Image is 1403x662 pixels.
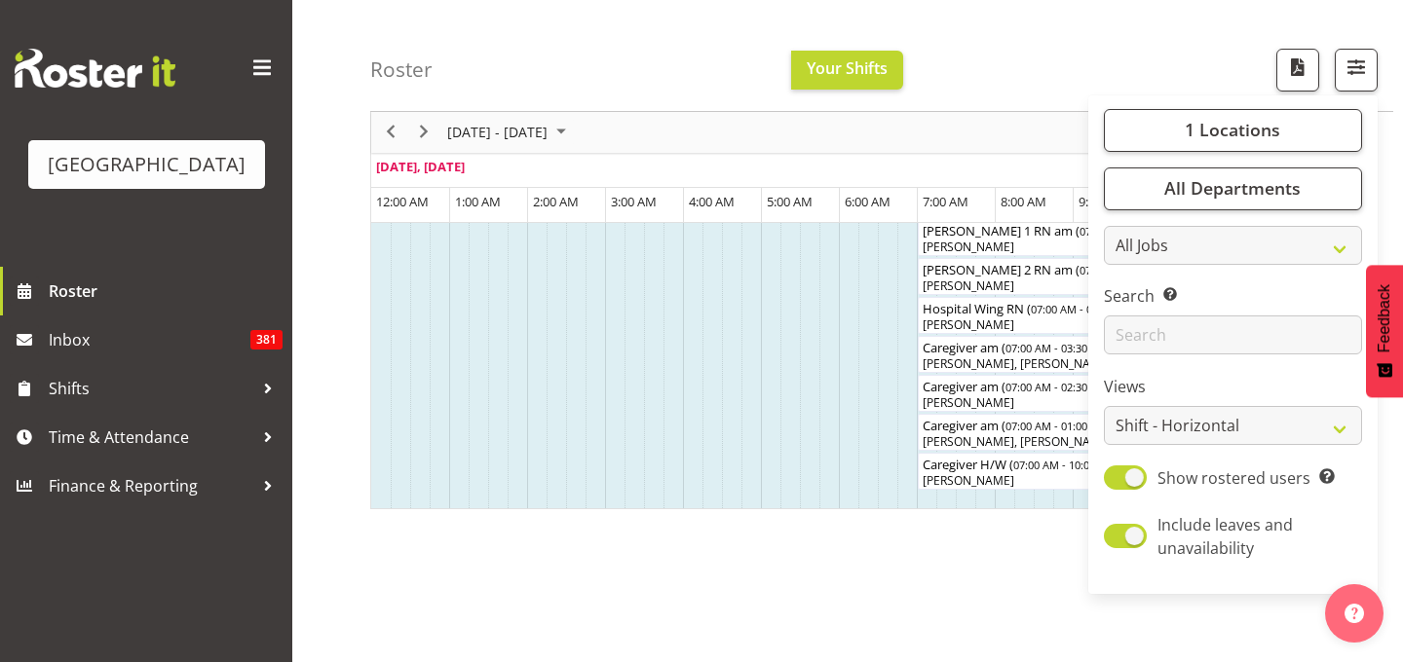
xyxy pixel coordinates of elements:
[1104,376,1362,399] label: Views
[15,49,175,88] img: Rosterit website logo
[1157,514,1293,559] span: Include leaves and unavailability
[407,112,440,153] div: next period
[1031,301,1132,316] span: 07:00 AM - 03:30 PM
[444,121,575,145] button: August 2025
[611,193,657,210] span: 3:00 AM
[1157,467,1310,489] span: Show rostered users
[1104,285,1362,309] label: Search
[370,58,433,81] h4: Roster
[1345,604,1364,623] img: help-xxl-2.png
[445,121,550,145] span: [DATE] - [DATE]
[689,193,735,210] span: 4:00 AM
[376,158,465,175] span: [DATE], [DATE]
[1104,167,1362,210] button: All Departments
[1005,418,1107,433] span: 07:00 AM - 01:00 PM
[533,193,579,210] span: 2:00 AM
[1005,379,1107,394] span: 07:00 AM - 02:30 PM
[1185,119,1280,142] span: 1 Locations
[791,51,903,90] button: Your Shifts
[1366,265,1403,397] button: Feedback - Show survey
[1335,49,1378,92] button: Filter Shifts
[411,121,437,145] button: Next
[1005,340,1107,355] span: 07:00 AM - 03:30 PM
[48,150,246,179] div: [GEOGRAPHIC_DATA]
[1079,193,1124,210] span: 9:00 AM
[1080,262,1181,277] span: 07:00 AM - 03:30 PM
[845,193,891,210] span: 6:00 AM
[1164,177,1301,201] span: All Departments
[923,454,1147,473] div: Caregiver H/W ( )
[49,325,250,354] span: Inbox
[378,121,404,145] button: Previous
[455,193,501,210] span: 1:00 AM
[923,193,968,210] span: 7:00 AM
[1104,109,1362,152] button: 1 Locations
[923,472,1147,490] div: [PERSON_NAME]
[370,24,1325,509] div: Timeline Week of August 11, 2025
[49,423,253,452] span: Time & Attendance
[767,193,813,210] span: 5:00 AM
[1276,49,1319,92] button: Download a PDF of the roster according to the set date range.
[440,112,578,153] div: August 11 - 17, 2025
[49,471,253,500] span: Finance & Reporting
[374,112,407,153] div: previous period
[918,453,1152,490] div: Caregiver H/W Begin From Monday, August 11, 2025 at 7:00:00 AM GMT+12:00 Ends At Monday, August 1...
[807,57,888,79] span: Your Shifts
[376,193,429,210] span: 12:00 AM
[250,330,283,349] span: 381
[49,276,283,306] span: Roster
[1001,193,1046,210] span: 8:00 AM
[923,433,1381,451] div: [PERSON_NAME], [PERSON_NAME], [PERSON_NAME], [PERSON_NAME], [PERSON_NAME], [PERSON_NAME], [PERSON...
[1080,223,1181,239] span: 07:00 AM - 03:30 PM
[1104,316,1362,355] input: Search
[923,415,1381,434] div: Caregiver am ( )
[1376,284,1393,352] span: Feedback
[49,374,253,403] span: Shifts
[1013,457,1115,472] span: 07:00 AM - 10:00 AM
[918,414,1385,451] div: Caregiver am Begin From Monday, August 11, 2025 at 7:00:00 AM GMT+12:00 Ends At Monday, August 11...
